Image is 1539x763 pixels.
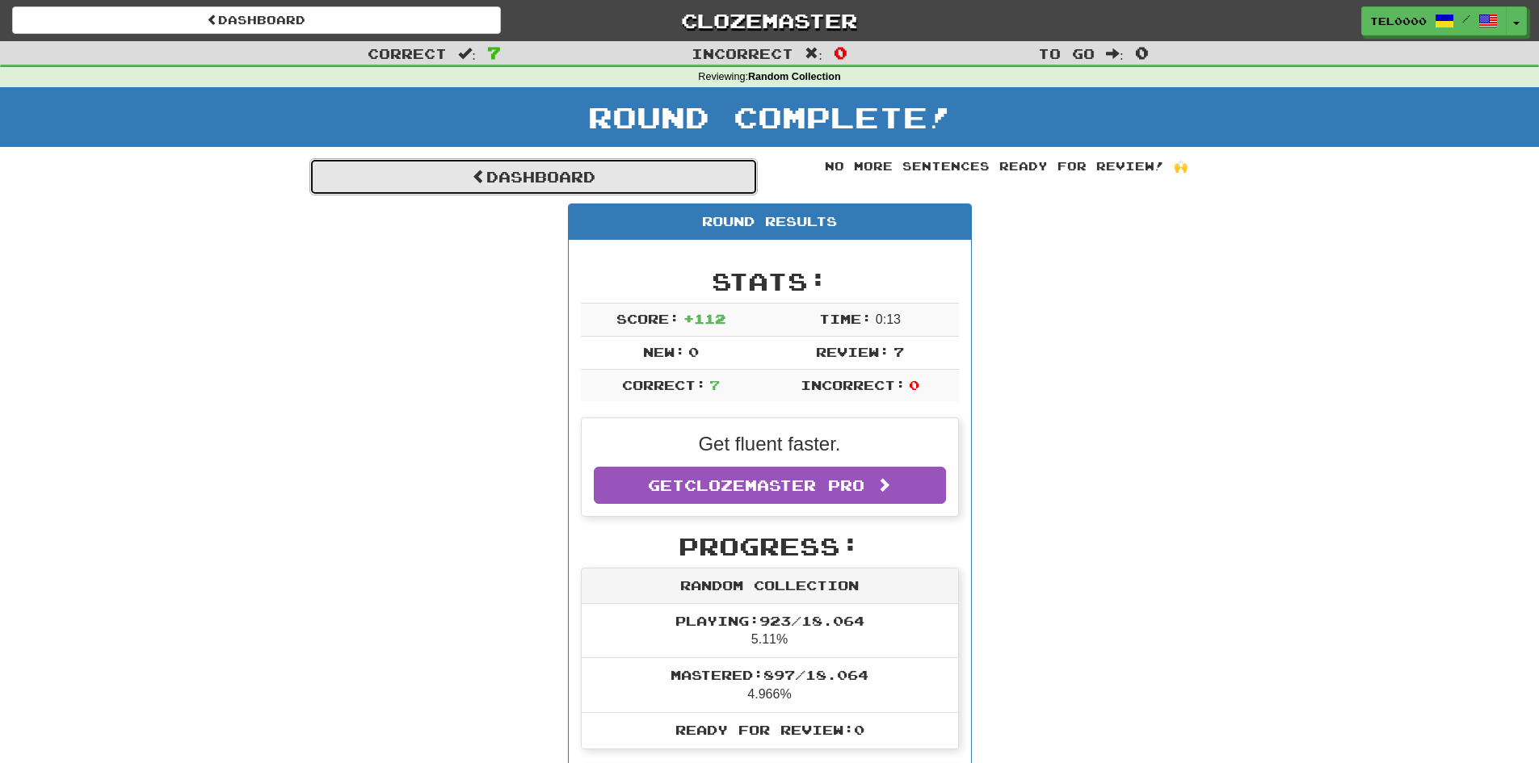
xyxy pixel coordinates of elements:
span: Review: [816,344,889,359]
span: Incorrect: [801,377,906,392]
span: 7 [894,344,904,359]
span: To go [1038,45,1095,61]
span: Score: [616,311,679,326]
span: 7 [709,377,720,392]
span: Time: [819,311,872,326]
span: 0 [688,344,699,359]
span: 0 [834,43,847,62]
li: 5.11% [582,604,958,659]
span: Incorrect [692,45,793,61]
span: Ready for Review: 0 [675,722,864,737]
div: Round Results [569,204,971,240]
a: Dashboard [309,158,758,195]
span: 7 [487,43,501,62]
div: Random Collection [582,568,958,604]
span: : [805,47,822,61]
h2: Stats: [581,268,959,295]
strong: Random Collection [748,71,841,82]
a: GetClozemaster Pro [594,467,946,504]
h2: Progress: [581,533,959,560]
div: No more sentences ready for review! 🙌 [782,158,1230,174]
span: Correct [368,45,447,61]
span: Playing: 923 / 18.064 [675,613,864,628]
span: + 112 [683,311,725,326]
span: Correct: [622,377,706,392]
a: Clozemaster [525,6,1014,35]
h1: Round Complete! [6,101,1533,133]
span: Clozemaster Pro [684,476,864,494]
span: : [458,47,476,61]
a: TEL0000 / [1361,6,1507,36]
span: New: [643,344,685,359]
span: 0 : 13 [876,312,901,326]
span: : [1106,47,1124,61]
a: Dashboard [12,6,501,34]
span: 0 [909,377,919,392]
li: 4.966% [582,657,958,713]
p: Get fluent faster. [594,430,946,458]
span: Mastered: 897 / 18.064 [671,667,868,682]
span: / [1462,13,1470,24]
span: 0 [1135,43,1149,62]
span: TEL0000 [1370,14,1427,28]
